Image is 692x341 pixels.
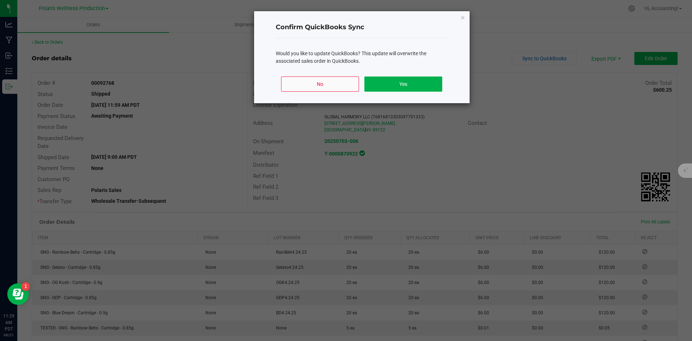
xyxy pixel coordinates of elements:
[21,282,30,291] iframe: Resource center unread badge
[276,50,448,65] div: Would you like to update QuickBooks? This update will overwrite the associated sales order in Qui...
[7,283,29,305] iframe: Resource center
[364,76,442,92] button: Yes
[276,23,448,32] h4: Confirm QuickBooks Sync
[460,13,465,22] button: Close
[281,76,359,92] button: No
